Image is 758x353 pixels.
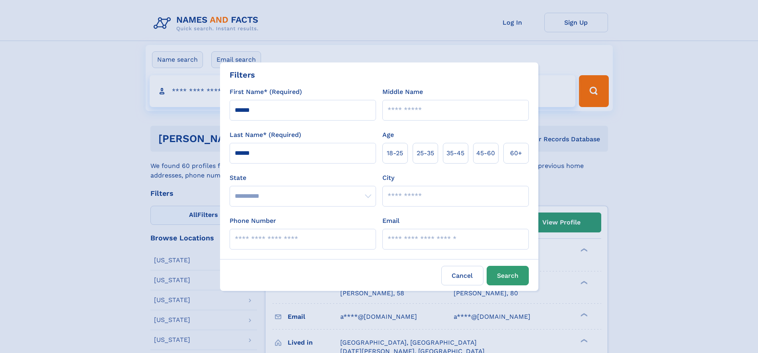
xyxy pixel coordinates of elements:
[230,173,376,183] label: State
[387,148,403,158] span: 18‑25
[510,148,522,158] span: 60+
[230,216,276,226] label: Phone Number
[230,130,301,140] label: Last Name* (Required)
[230,69,255,81] div: Filters
[441,266,483,285] label: Cancel
[382,130,394,140] label: Age
[382,216,399,226] label: Email
[487,266,529,285] button: Search
[417,148,434,158] span: 25‑35
[476,148,495,158] span: 45‑60
[446,148,464,158] span: 35‑45
[382,87,423,97] label: Middle Name
[382,173,394,183] label: City
[230,87,302,97] label: First Name* (Required)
